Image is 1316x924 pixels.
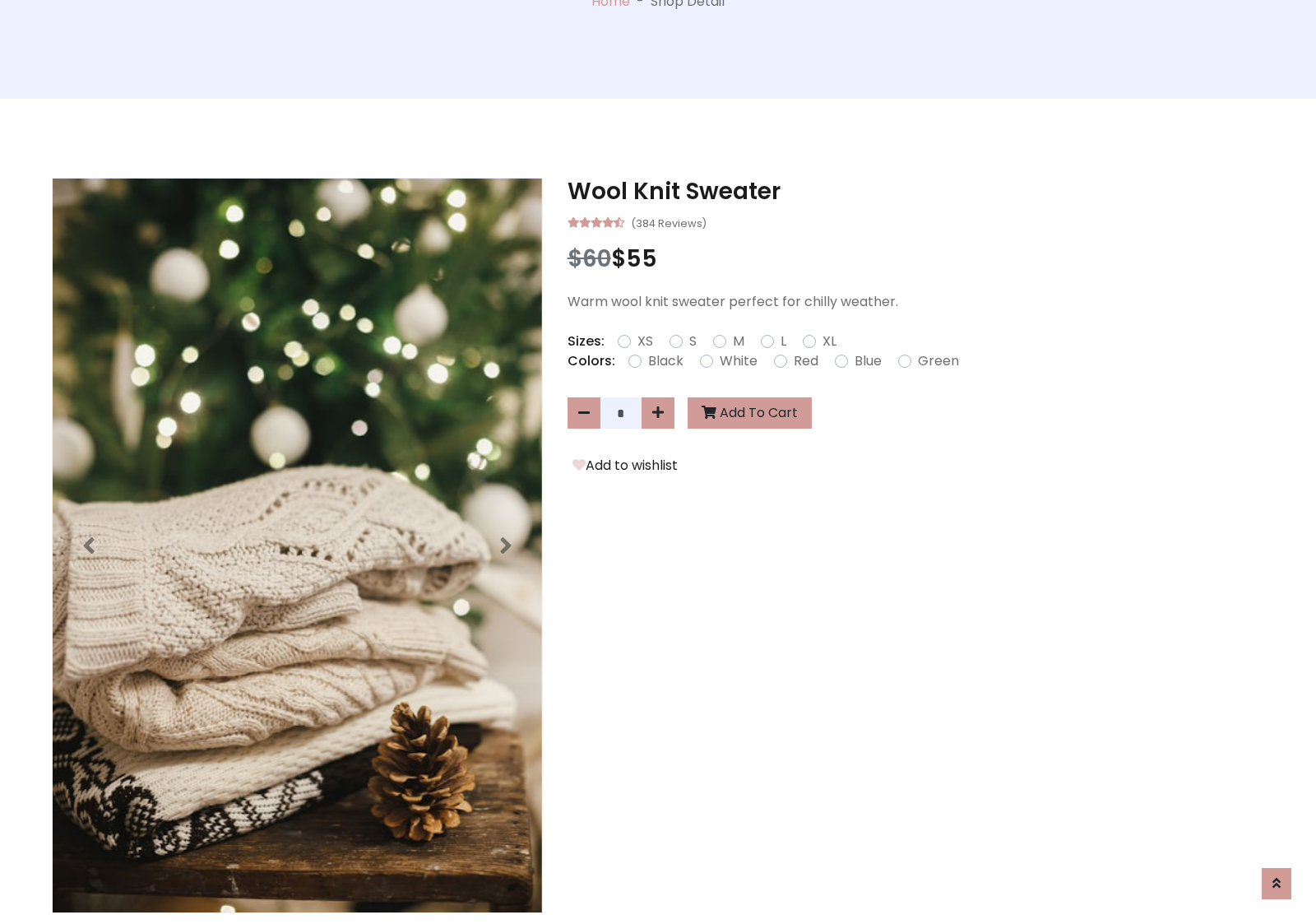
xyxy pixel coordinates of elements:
[568,243,611,275] span: $60
[568,292,1264,312] p: Warm wool knit sweater perfect for chilly weather.
[568,178,1264,206] h3: Wool Knit Sweater
[794,351,818,371] label: Red
[568,455,683,476] button: Add to wishlist
[53,179,542,912] img: Image
[918,351,959,371] label: Green
[781,332,786,351] label: L
[568,245,1264,273] h3: $
[855,351,882,371] label: Blue
[568,332,605,351] p: Sizes:
[689,332,697,351] label: S
[637,332,653,351] label: XS
[720,351,758,371] label: White
[631,212,707,232] small: (384 Reviews)
[648,351,683,371] label: Black
[568,351,615,371] p: Colors:
[733,332,744,351] label: M
[822,332,836,351] label: XL
[688,397,812,429] button: Add To Cart
[626,243,657,275] span: 55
